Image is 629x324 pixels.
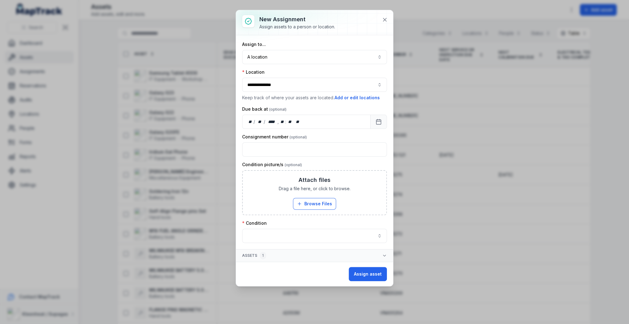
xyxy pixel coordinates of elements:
[349,267,387,281] button: Assign asset
[242,162,302,168] label: Condition picture/s
[260,252,266,259] div: 1
[298,176,331,184] h3: Attach files
[256,119,264,125] div: month,
[242,94,387,101] p: Keep track of where your assets are located.
[279,186,351,192] span: Drag a file here, or click to browse.
[236,249,393,262] button: Assets1
[242,220,267,226] label: Condition
[242,134,307,140] label: Consignment number
[254,119,256,125] div: /
[278,119,279,125] div: ,
[242,41,266,47] label: Assign to...
[287,119,293,125] div: minute,
[259,24,335,30] div: Assign assets to a person or location.
[242,252,266,259] span: Assets
[264,119,266,125] div: /
[279,119,286,125] div: hour,
[242,50,387,64] button: A location
[247,119,254,125] div: day,
[259,15,335,24] h3: New assignment
[285,119,287,125] div: :
[242,106,286,112] label: Due back at
[294,119,301,125] div: am/pm,
[293,198,336,210] button: Browse Files
[334,94,380,101] button: Add or edit locations
[242,69,265,75] label: Location
[266,119,277,125] div: year,
[370,115,387,129] button: Calendar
